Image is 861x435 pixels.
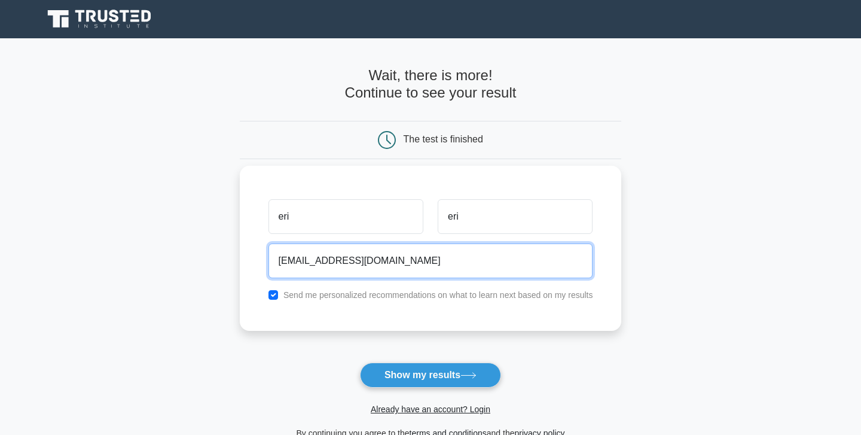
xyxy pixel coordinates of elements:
[360,363,501,388] button: Show my results
[404,134,483,144] div: The test is finished
[438,199,593,234] input: Last name
[371,404,490,414] a: Already have an account? Login
[240,67,622,102] h4: Wait, there is more! Continue to see your result
[283,290,593,300] label: Send me personalized recommendations on what to learn next based on my results
[268,199,423,234] input: First name
[268,244,593,278] input: Email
